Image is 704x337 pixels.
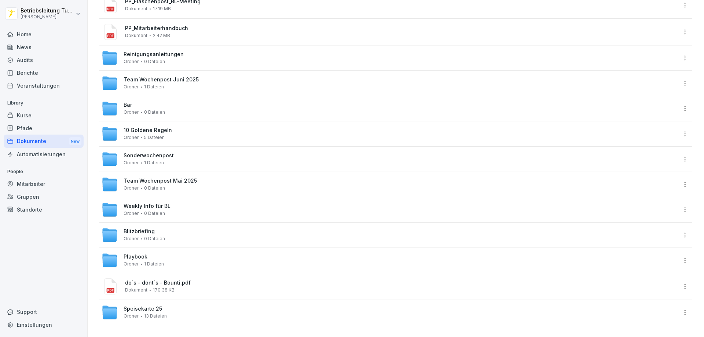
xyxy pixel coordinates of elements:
a: Einstellungen [4,318,84,331]
span: Weekly Info für BL [124,203,170,209]
a: PlaybookOrdner1 Dateien [102,252,677,268]
span: 0 Dateien [144,59,165,64]
span: Ordner [124,236,139,241]
a: News [4,41,84,54]
a: Speisekarte 25Ordner13 Dateien [102,304,677,320]
a: SonderwochenpostOrdner1 Dateien [102,151,677,167]
div: Dokumente [4,135,84,148]
p: Library [4,97,84,109]
p: People [4,166,84,177]
span: Dokument [125,33,147,38]
a: BarOrdner0 Dateien [102,100,677,117]
a: Berichte [4,66,84,79]
span: Ordner [124,59,139,64]
span: Sonderwochenpost [124,153,174,159]
span: 170.38 KB [153,287,175,293]
a: Gruppen [4,190,84,203]
span: Speisekarte 25 [124,306,162,312]
span: 5 Dateien [144,135,165,140]
div: Support [4,305,84,318]
span: Blitzbriefing [124,228,155,235]
a: BlitzbriefingOrdner0 Dateien [102,227,677,243]
p: [PERSON_NAME] [21,14,74,19]
span: Dokument [125,287,147,293]
a: Kurse [4,109,84,122]
span: 17.19 MB [153,6,171,11]
span: 10 Goldene Regeln [124,127,172,133]
p: Betriebsleitung Turnhalle [21,8,74,14]
span: Ordner [124,110,139,115]
span: Bar [124,102,132,108]
a: Veranstaltungen [4,79,84,92]
span: Dokument [125,6,147,11]
a: Standorte [4,203,84,216]
span: Ordner [124,314,139,319]
span: Reinigungsanleitungen [124,51,184,58]
a: Team Wochenpost Mai 2025Ordner0 Dateien [102,176,677,193]
span: 13 Dateien [144,314,167,319]
span: PP_Mitarbeiterhandbuch [125,25,677,32]
a: Audits [4,54,84,66]
a: Mitarbeiter [4,177,84,190]
span: Team Wochenpost Mai 2025 [124,178,197,184]
span: Ordner [124,135,139,140]
span: Ordner [124,261,139,267]
span: 0 Dateien [144,236,165,241]
span: 1 Dateien [144,160,164,165]
span: 1 Dateien [144,84,164,89]
a: ReinigungsanleitungenOrdner0 Dateien [102,50,677,66]
span: 1 Dateien [144,261,164,267]
span: Ordner [124,211,139,216]
div: New [69,137,81,146]
a: Weekly Info für BLOrdner0 Dateien [102,202,677,218]
span: Ordner [124,84,139,89]
span: Ordner [124,160,139,165]
a: 10 Goldene RegelnOrdner5 Dateien [102,126,677,142]
span: 0 Dateien [144,186,165,191]
span: 2.42 MB [153,33,170,38]
a: Pfade [4,122,84,135]
a: DokumenteNew [4,135,84,148]
a: Team Wochenpost Juni 2025Ordner1 Dateien [102,75,677,91]
span: Playbook [124,254,147,260]
a: Home [4,28,84,41]
span: Team Wochenpost Juni 2025 [124,77,199,83]
a: Automatisierungen [4,148,84,161]
span: 0 Dateien [144,110,165,115]
span: Ordner [124,186,139,191]
span: 0 Dateien [144,211,165,216]
span: do´s - dont´s - Bounti.pdf [125,280,677,286]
